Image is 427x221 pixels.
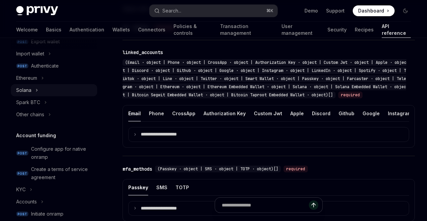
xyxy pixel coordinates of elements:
div: mfa_methods [123,166,152,172]
a: Welcome [16,22,38,38]
a: Transaction management [220,22,273,38]
img: dark logo [16,6,58,16]
button: Toggle dark mode [400,5,411,16]
a: Connectors [138,22,165,38]
a: Security [327,22,347,38]
a: Recipes [355,22,374,38]
a: Policies & controls [174,22,212,38]
span: ⌘ K [266,8,273,14]
a: POSTConfigure app for native onramp [11,143,97,163]
button: Github [339,105,354,121]
div: Accounts [16,198,37,206]
a: API reference [382,22,411,38]
span: POST [16,151,28,156]
span: (Email · object | Phone · object | CrossApp · object | Authorization Key · object | Custom Jwt · ... [123,60,406,98]
button: Discord [312,105,330,121]
a: User management [282,22,319,38]
div: Spark BTC [16,98,40,106]
a: Support [326,7,345,14]
button: Phone [149,105,164,121]
span: Dashboard [358,7,384,14]
div: Other chains [16,110,44,119]
button: CrossApp [172,105,195,121]
span: (Passkey · object | SMS · object | TOTP · object)[] [158,166,278,172]
div: Solana [16,86,31,94]
a: Authentication [70,22,104,38]
button: Instagram [388,105,412,121]
div: KYC [16,186,26,194]
div: Authenticate [31,62,59,70]
h5: Account funding [16,131,56,140]
span: POST [16,171,28,176]
button: Passkey [128,179,148,195]
a: POSTCreate a terms of service agreement [11,163,97,183]
button: Google [363,105,380,121]
a: Wallets [112,22,130,38]
button: SMS [156,179,167,195]
button: Authorization Key [204,105,246,121]
button: Apple [290,105,304,121]
button: TOTP [176,179,189,195]
span: POST [16,212,28,217]
button: Send message [309,200,318,210]
a: POSTAuthenticate [11,60,97,72]
div: Initiate onramp [31,210,63,218]
a: Dashboard [353,5,395,16]
div: Search... [162,7,181,15]
div: Create a terms of service agreement [31,165,93,181]
button: Search...⌘K [150,5,277,17]
div: required [284,166,308,172]
a: Demo [304,7,318,14]
a: POSTInitiate onramp [11,208,97,220]
div: linked_accounts [123,49,163,56]
button: Email [128,105,141,121]
span: POST [16,64,28,69]
button: Custom Jwt [254,105,282,121]
div: Configure app for native onramp [31,145,93,161]
div: Import wallet [16,50,44,58]
div: required [338,92,363,98]
div: Ethereum [16,74,37,82]
a: Basics [46,22,61,38]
